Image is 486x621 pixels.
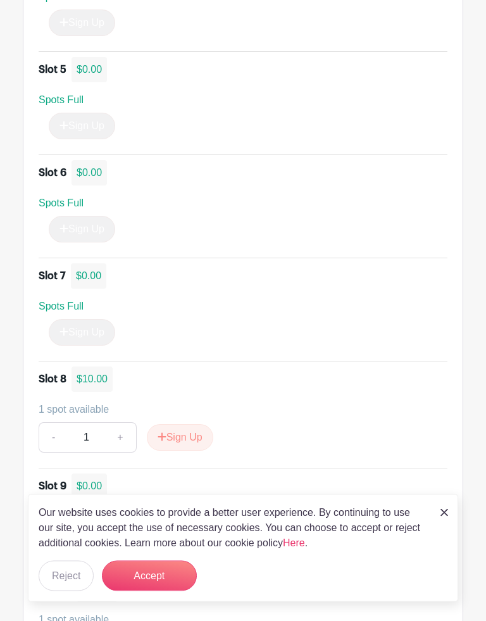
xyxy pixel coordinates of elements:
[39,95,84,106] span: Spots Full
[39,561,94,591] button: Reject
[39,166,66,181] div: Slot 6
[104,423,136,453] a: +
[39,505,427,551] p: Our website uses cookies to provide a better user experience. By continuing to use our site, you ...
[39,403,437,418] div: 1 spot available
[39,372,66,387] div: Slot 8
[440,509,448,517] img: close_button-5f87c8562297e5c2d7936805f587ecaba9071eb48480494691a3f1689db116b3.svg
[39,301,84,312] span: Spots Full
[71,264,106,289] div: $0.00
[72,58,107,83] div: $0.00
[72,161,107,186] div: $0.00
[72,474,107,499] div: $0.00
[283,537,305,548] a: Here
[39,269,66,284] div: Slot 7
[39,198,84,209] span: Spots Full
[72,367,113,392] div: $10.00
[39,479,66,494] div: Slot 9
[147,425,213,451] button: Sign Up
[39,63,66,78] div: Slot 5
[39,423,68,453] a: -
[102,561,197,591] button: Accept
